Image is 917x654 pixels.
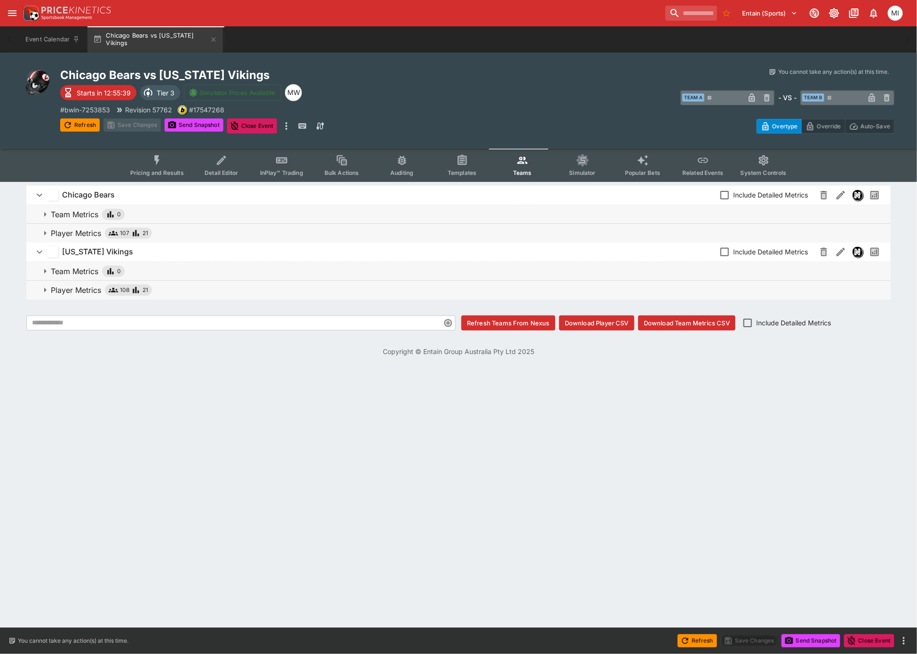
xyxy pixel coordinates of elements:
span: 21 [142,285,148,295]
span: 0 [117,267,121,276]
button: Send Snapshot [782,634,840,647]
button: Send Snapshot [165,118,223,132]
button: Close Event [227,118,277,134]
button: michael.wilczynski [885,3,906,24]
span: Auditing [390,169,413,176]
button: Documentation [846,5,862,22]
img: american_football.png [23,68,53,98]
button: open drawer [4,5,21,22]
button: Notifications [865,5,882,22]
p: Player Metrics [51,228,101,239]
img: Sportsbook Management [41,16,92,20]
p: Starts in 12:55:39 [77,88,131,98]
span: System Controls [741,169,787,176]
button: Nexus [849,187,866,204]
h2: Copy To Clipboard [60,68,477,82]
button: Refresh [60,118,100,132]
div: Start From [757,119,894,134]
button: Connected to PK [806,5,823,22]
span: 108 [120,285,129,295]
h6: - VS - [778,93,797,102]
button: Download Player CSV [559,315,634,331]
span: Include Detailed Metrics [756,318,831,328]
button: Team Metrics0 [26,205,891,224]
p: Override [817,121,841,131]
button: [US_STATE] VikingsInclude Detailed MetricsNexusPast Performances [26,243,891,261]
button: Toggle light/dark mode [826,5,843,22]
button: No Bookmarks [719,6,734,21]
button: Past Performances [866,187,883,204]
button: Override [801,119,845,134]
button: Player Metrics10721 [26,224,891,243]
div: michael.wilczynski [888,6,903,21]
div: Nexus [852,246,863,258]
button: more [281,118,292,134]
p: Team Metrics [51,209,98,220]
span: Popular Bets [625,169,660,176]
span: InPlay™ Trading [260,169,303,176]
p: Copy To Clipboard [189,105,224,115]
span: 0 [117,210,121,219]
img: nexus.svg [853,190,863,200]
img: bwin.png [178,106,187,114]
button: Close Event [844,634,894,647]
button: Past Performances [866,244,883,260]
p: Copy To Clipboard [60,105,110,115]
span: Detail Editor [205,169,238,176]
img: PriceKinetics Logo [21,4,40,23]
p: You cannot take any action(s) at this time. [778,68,889,76]
button: Team Metrics0 [26,262,891,281]
p: Revision 57762 [125,105,172,115]
span: Bulk Actions [324,169,359,176]
span: Pricing and Results [130,169,184,176]
button: Refresh [678,634,717,647]
p: Auto-Save [861,121,890,131]
button: Chicago Bears vs [US_STATE] Vikings [87,26,223,53]
button: Chicago BearsInclude Detailed MetricsNexusPast Performances [26,186,891,205]
span: 107 [120,229,129,238]
span: Team A [682,94,704,102]
img: nexus.svg [853,247,863,257]
button: more [898,635,909,646]
div: Nexus [852,189,863,201]
button: Player Metrics10821 [26,281,891,299]
button: Download Team Metrics CSV [638,315,735,331]
p: You cannot take any action(s) at this time. [18,637,128,645]
span: Teams [513,169,532,176]
div: bwin [178,105,187,115]
div: Event type filters [123,149,794,182]
button: Event Calendar [20,26,86,53]
button: Select Tenant [737,6,803,21]
span: Simulator [569,169,596,176]
span: Include Detailed Metrics [733,190,808,200]
span: 21 [142,229,148,238]
input: search [665,6,717,21]
span: Include Detailed Metrics [733,247,808,257]
button: Nexus [849,244,866,260]
h6: Chicago Bears [62,190,115,200]
h6: [US_STATE] Vikings [62,247,133,257]
button: Auto-Save [845,119,894,134]
button: Overtype [757,119,802,134]
img: PriceKinetics [41,7,111,14]
span: Team B [802,94,824,102]
div: Michael Wilczynski [285,84,302,101]
button: Refresh Teams From Nexus [461,315,555,331]
span: Related Events [682,169,723,176]
p: Team Metrics [51,266,98,277]
span: Templates [448,169,476,176]
button: Simulator Prices Available [184,85,281,101]
p: Tier 3 [157,88,174,98]
p: Player Metrics [51,284,101,296]
p: Overtype [772,121,798,131]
